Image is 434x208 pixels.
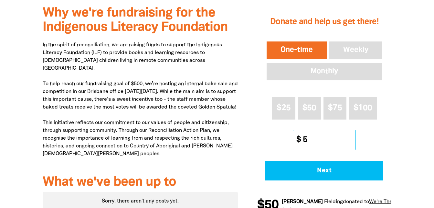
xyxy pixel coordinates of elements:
h2: Donate and help us get there! [265,9,383,35]
button: Monthly [265,62,383,82]
span: donated to [341,200,367,204]
button: $100 [349,97,377,120]
button: $50 [298,97,321,120]
button: One-time [265,40,328,60]
span: Why we're fundraising for the Indigenous Literacy Foundation [43,7,228,33]
span: Next [274,168,375,174]
p: In the spirit of reconciliation, we are raising funds to support the Indigenous Literacy Foundati... [43,41,238,166]
span: $50 [302,104,316,112]
span: $ [293,130,301,150]
h3: What we've been up to [43,175,238,190]
em: Fielding [323,200,341,204]
em: [PERSON_NAME] [280,200,321,204]
span: $25 [277,104,291,112]
span: $100 [354,104,372,112]
button: $75 [323,97,346,120]
button: $25 [272,97,295,120]
input: Other [298,130,355,150]
button: Weekly [328,40,384,60]
span: $75 [328,104,342,112]
button: Pay with Credit Card [265,161,383,180]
